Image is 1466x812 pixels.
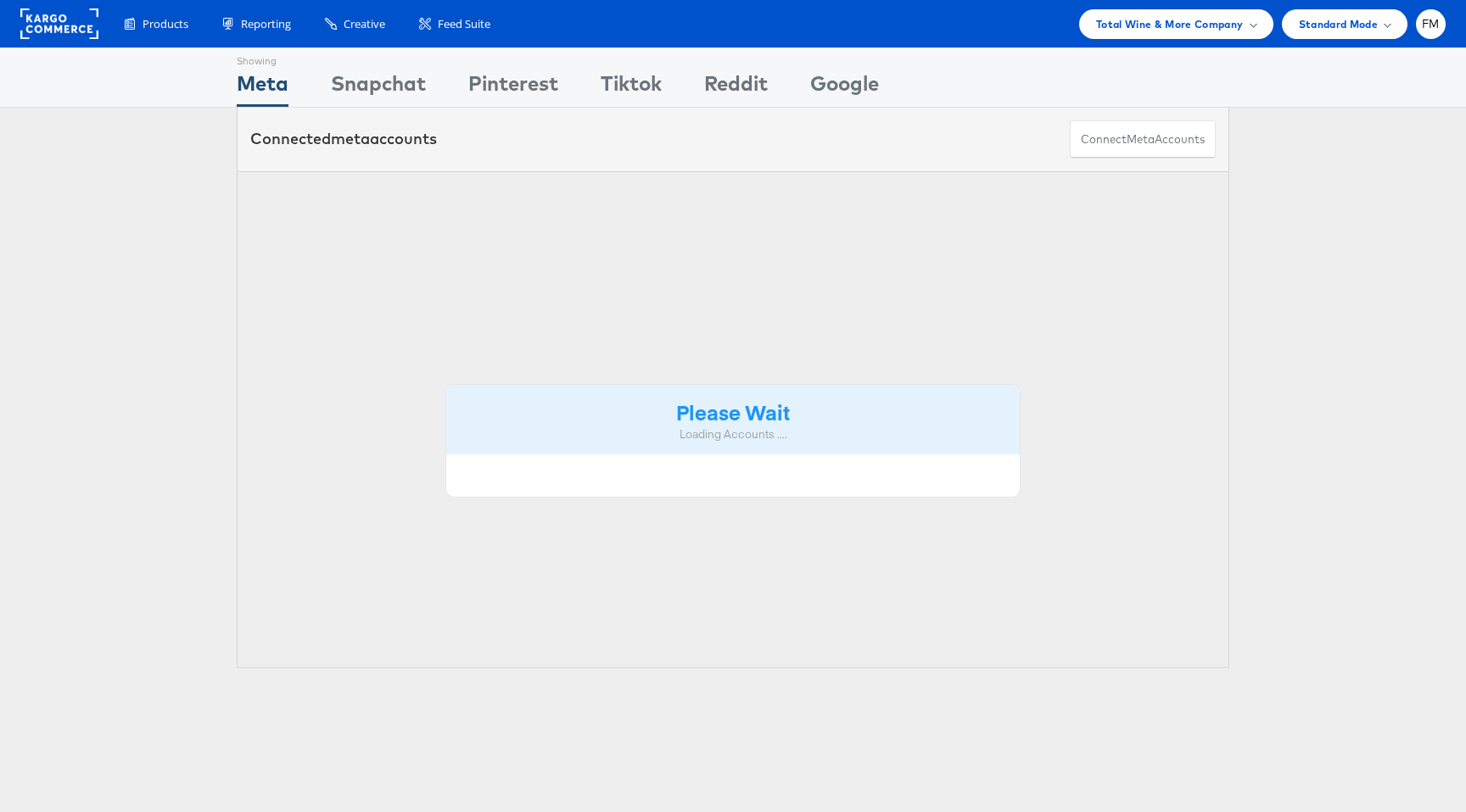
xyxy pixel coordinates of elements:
[1127,131,1155,147] span: meta
[676,398,790,425] strong: Please Wait
[1096,15,1244,33] span: Total Wine & More Company
[601,69,662,107] div: Tiktok
[331,69,426,107] div: Snapchat
[237,69,288,107] div: Meta
[241,16,291,32] span: Reporting
[810,69,879,107] div: Google
[344,16,385,32] span: Creative
[143,16,188,32] span: Products
[1070,120,1216,159] button: ConnectmetaAccounts
[250,128,437,150] div: Connected accounts
[468,69,558,107] div: Pinterest
[438,16,490,32] span: Feed Suite
[1422,19,1440,30] span: FM
[237,48,288,69] div: Showing
[331,129,370,148] span: meta
[459,426,1007,442] div: Loading Accounts ....
[1299,15,1378,33] span: Standard Mode
[704,69,768,107] div: Reddit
